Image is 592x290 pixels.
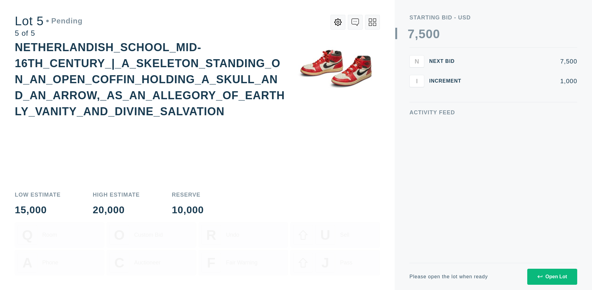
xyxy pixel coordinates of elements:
span: N [415,58,419,65]
button: N [409,55,424,67]
div: Lot 5 [15,15,83,27]
button: I [409,75,424,87]
div: 1,000 [471,78,577,84]
div: 10,000 [172,205,204,215]
div: 20,000 [93,205,140,215]
div: 5 of 5 [15,30,83,37]
div: 5 [418,28,425,40]
div: Activity Feed [409,110,577,115]
span: I [416,77,418,84]
div: Pending [46,17,83,25]
div: Starting Bid - USD [409,15,577,20]
div: Low Estimate [15,192,61,198]
div: 0 [426,28,433,40]
div: Please open the lot when ready [409,274,488,279]
div: 15,000 [15,205,61,215]
button: Open Lot [527,269,577,285]
div: Open Lot [537,274,567,280]
div: 0 [433,28,440,40]
div: Next Bid [429,59,466,64]
div: , [415,28,418,151]
div: 7 [408,28,415,40]
div: Increment [429,79,466,84]
div: High Estimate [93,192,140,198]
div: 7,500 [471,58,577,64]
div: Reserve [172,192,204,198]
div: NETHERLANDISH_SCHOOL_MID-16TH_CENTURY_|_A_SKELETON_STANDING_ON_AN_OPEN_COFFIN_HOLDING_A_SKULL_AND... [15,41,285,118]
